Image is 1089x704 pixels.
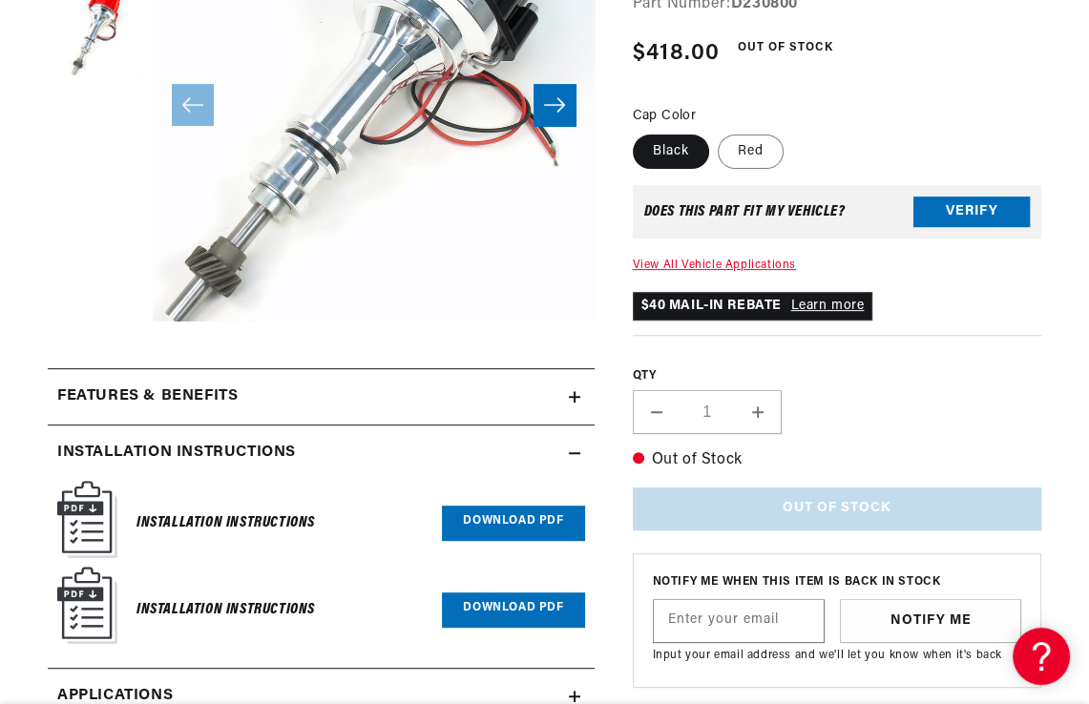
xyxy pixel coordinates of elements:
[633,36,721,71] span: $418.00
[442,506,584,541] a: Download PDF
[633,448,1041,473] p: Out of Stock
[57,481,117,558] img: Instruction Manual
[913,197,1030,227] button: Verify
[633,368,1041,384] label: QTY
[136,597,315,623] h6: Installation Instructions
[727,36,844,60] span: Out of Stock
[534,84,576,126] button: Slide right
[654,600,824,642] input: Enter your email
[57,441,296,466] h2: Installation instructions
[840,599,1021,643] button: Notify Me
[442,592,584,628] a: Download PDF
[653,573,1021,591] span: Notify me when this item is back in stock
[172,84,214,126] button: Slide left
[48,425,595,481] summary: Installation instructions
[633,292,873,321] p: $40 MAIL-IN REBATE
[633,135,709,169] label: Black
[791,299,865,313] a: Learn more
[48,369,595,424] summary: Features & Benefits
[633,259,796,271] a: View All Vehicle Applications
[633,106,699,126] legend: Cap Color
[718,135,784,169] label: Red
[57,384,238,409] h2: Features & Benefits
[644,204,846,219] div: Does This part fit My vehicle?
[653,650,1002,661] span: Input your email address and we'll let you know when it's back
[136,510,315,536] h6: Installation Instructions
[57,567,117,644] img: Instruction Manual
